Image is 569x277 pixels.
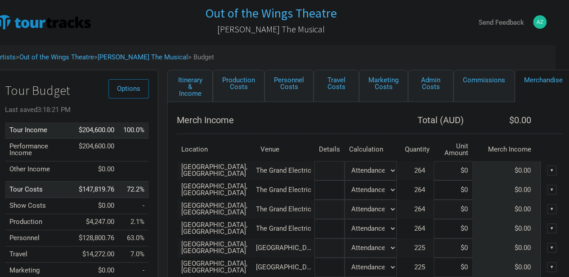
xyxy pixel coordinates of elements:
[177,138,256,161] th: Location
[5,182,74,198] td: Tour Costs
[414,224,434,232] span: 264
[314,138,345,161] th: Details
[473,238,540,258] td: $0.00
[397,111,473,129] th: Total ( AUD )
[434,180,473,200] input: per head
[547,185,557,195] div: ▼
[547,165,557,175] div: ▼
[177,161,256,180] td: [GEOGRAPHIC_DATA], [GEOGRAPHIC_DATA]
[453,70,515,102] a: Commissions
[119,214,149,230] td: Production as % of Tour Income
[177,258,256,277] td: [GEOGRAPHIC_DATA], [GEOGRAPHIC_DATA]
[74,214,119,230] td: $4,247.00
[473,219,540,238] td: $0.00
[167,70,213,102] a: Itinerary & Income
[414,186,434,194] span: 264
[74,182,119,198] td: $147,819.76
[473,180,540,200] td: $0.00
[434,161,473,180] input: per head
[473,111,540,129] th: $0.00
[119,161,149,177] td: Other Income as % of Tour Income
[74,122,119,138] td: $204,600.00
[74,198,119,214] td: $0.00
[434,138,473,161] th: Unit Amount
[119,230,149,246] td: Personnel as % of Tour Income
[256,200,314,219] td: The Grand Electric
[177,219,256,238] td: [GEOGRAPHIC_DATA], [GEOGRAPHIC_DATA]
[217,24,325,34] h2: [PERSON_NAME] The Musical
[119,122,149,138] td: Tour Income as % of Tour Income
[314,70,359,102] a: Travel Costs
[479,18,524,27] strong: Send Feedback
[5,198,74,214] td: Show Costs
[119,246,149,263] td: Travel as % of Tour Income
[205,5,336,21] h1: Out of the Wings Theatre
[177,200,256,219] td: [GEOGRAPHIC_DATA], [GEOGRAPHIC_DATA]
[74,230,119,246] td: $128,800.76
[533,15,547,29] img: Annalee
[414,244,434,252] span: 225
[359,70,408,102] a: Marketing Costs
[117,85,140,93] span: Options
[547,243,557,253] div: ▼
[5,230,74,246] td: Personnel
[434,238,473,258] input: per head
[74,246,119,263] td: $14,272.00
[119,182,149,198] td: Tour Costs as % of Tour Income
[414,263,434,271] span: 225
[177,180,256,200] td: [GEOGRAPHIC_DATA], [GEOGRAPHIC_DATA]
[256,161,314,180] td: The Grand Electric
[94,54,188,61] span: >
[177,111,397,129] th: Merch Income
[217,20,325,39] a: [PERSON_NAME] The Musical
[473,258,540,277] td: $0.00
[19,53,94,61] a: Out of the Wings Theatre
[256,180,314,200] td: The Grand Electric
[345,138,397,161] th: Calculation
[5,84,149,98] h1: Tour Budget
[547,262,557,272] div: ▼
[256,258,314,277] td: [GEOGRAPHIC_DATA]
[408,70,453,102] a: Admin Costs
[108,79,149,98] button: Options
[5,122,74,138] td: Tour Income
[5,214,74,230] td: Production
[119,198,149,214] td: Show Costs as % of Tour Income
[473,161,540,180] td: $0.00
[256,238,314,258] td: [GEOGRAPHIC_DATA]
[547,223,557,233] div: ▼
[5,138,74,161] td: Performance Income
[5,161,74,177] td: Other Income
[434,258,473,277] input: per head
[547,204,557,214] div: ▼
[397,138,434,161] th: Quantity
[74,161,119,177] td: $0.00
[264,70,314,102] a: Personnel Costs
[473,138,540,161] th: Merch Income
[5,107,149,113] div: Last saved 3:18:21 PM
[256,219,314,238] td: The Grand Electric
[473,200,540,219] td: $0.00
[205,6,336,20] a: Out of the Wings Theatre
[434,200,473,219] input: per head
[256,138,314,161] th: Venue
[98,53,188,61] a: [PERSON_NAME] The Musical
[434,219,473,238] input: per head
[188,54,214,61] span: > Budget
[414,166,434,174] span: 264
[177,238,256,258] td: [GEOGRAPHIC_DATA], [GEOGRAPHIC_DATA]
[213,70,264,102] a: Production Costs
[5,246,74,263] td: Travel
[414,205,434,213] span: 264
[74,138,119,161] td: $204,600.00
[119,138,149,161] td: Performance Income as % of Tour Income
[16,54,94,61] span: >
